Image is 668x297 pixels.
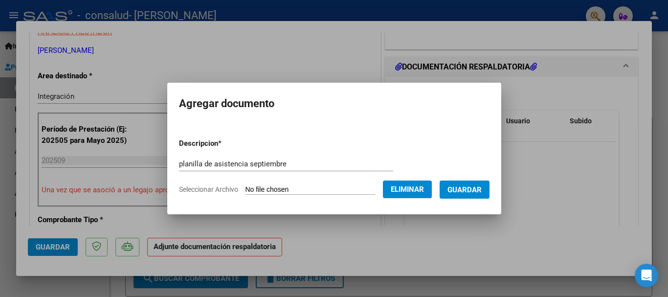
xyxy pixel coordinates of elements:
[635,264,658,287] div: Open Intercom Messenger
[179,94,490,113] h2: Agregar documento
[440,181,490,199] button: Guardar
[179,138,272,149] p: Descripcion
[447,185,482,194] span: Guardar
[179,185,238,193] span: Seleccionar Archivo
[391,185,424,194] span: Eliminar
[383,181,432,198] button: Eliminar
